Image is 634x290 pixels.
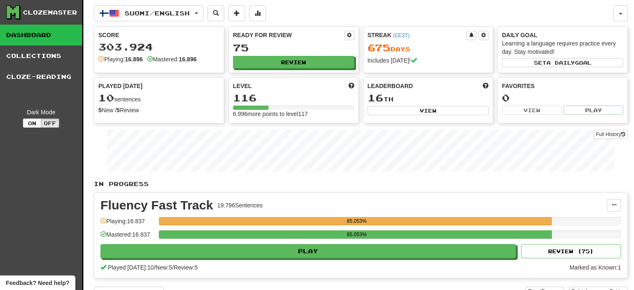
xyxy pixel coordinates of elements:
span: New: 5 [155,264,172,271]
button: View [502,106,561,115]
div: Learning a language requires practice every day. Stay motivated! [502,39,623,56]
div: th [368,93,489,103]
span: / [154,264,155,271]
div: 85.053% [161,230,552,239]
span: Score more points to level up [348,82,354,90]
span: 675 [368,42,391,53]
div: Day s [368,43,489,53]
div: 75 [233,43,354,53]
span: This week in points, UTC [483,82,489,90]
button: Review (75) [521,244,621,258]
strong: 16.896 [179,56,197,63]
button: Play [564,106,623,115]
div: Streak [368,31,467,39]
button: Suomi/English [94,5,203,21]
button: Search sentences [208,5,224,21]
p: In Progress [94,180,628,188]
span: 16 [368,92,383,103]
div: Mastered: 16.837 [100,230,155,244]
span: 10 [98,92,114,103]
div: 6.996 more points to level 117 [233,110,354,118]
div: Score [98,31,220,39]
div: Fluency Fast Track [100,199,213,212]
div: Clozemaster [23,8,77,17]
div: 303.924 [98,42,220,52]
span: Leaderboard [368,82,413,90]
div: Includes [DATE]! [368,56,489,65]
button: Review [233,56,354,68]
span: Played [DATE] [98,82,143,90]
span: Suomi / English [125,10,190,17]
div: 85.053% [161,217,552,225]
span: Played [DATE]: 10 [108,264,154,271]
span: Open feedback widget [6,279,69,287]
div: 0 [502,93,623,103]
button: More stats [249,5,266,21]
button: View [368,106,489,115]
button: Off [41,119,59,128]
strong: 16.896 [125,56,143,63]
div: Dark Mode [6,108,76,116]
a: Full History [594,130,628,139]
strong: 5 [98,107,102,113]
div: Favorites [502,82,623,90]
div: New / Review [98,106,220,114]
button: Play [100,244,516,258]
div: 19.796 Sentences [217,201,263,209]
div: Marked as Known: 1 [569,263,621,272]
div: 116 [233,93,354,103]
div: Ready for Review [233,31,344,39]
div: Playing: 16.837 [100,217,155,231]
span: Review: 5 [174,264,198,271]
div: Mastered: [147,55,197,63]
button: Seta dailygoal [502,58,623,67]
span: Level [233,82,252,90]
span: / [172,264,174,271]
div: Daily Goal [502,31,623,39]
button: Add sentence to collection [228,5,245,21]
strong: 5 [117,107,120,113]
div: sentences [98,93,220,103]
span: a daily [546,60,575,66]
button: On [23,119,41,128]
div: Playing: [98,55,143,63]
a: (CEST) [393,33,410,38]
